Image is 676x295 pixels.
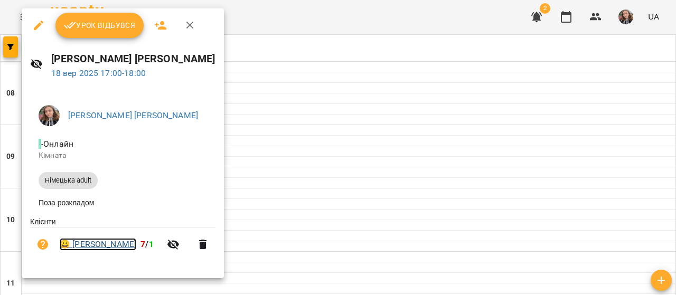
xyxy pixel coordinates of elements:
[30,216,215,265] ul: Клієнти
[51,51,215,67] h6: [PERSON_NAME] [PERSON_NAME]
[140,239,145,249] span: 7
[30,232,55,257] button: Візит ще не сплачено. Додати оплату?
[51,68,146,78] a: 18 вер 2025 17:00-18:00
[60,238,136,251] a: 😀 [PERSON_NAME]
[64,19,136,32] span: Урок відбувся
[39,139,76,149] span: - Онлайн
[39,176,98,185] span: Німецька adult
[68,110,198,120] a: [PERSON_NAME] [PERSON_NAME]
[140,239,153,249] b: /
[30,193,215,212] li: Поза розкладом
[149,239,154,249] span: 1
[39,105,60,126] img: eab3ee43b19804faa4f6a12c6904e440.jpg
[55,13,144,38] button: Урок відбувся
[39,150,207,161] p: Кімната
